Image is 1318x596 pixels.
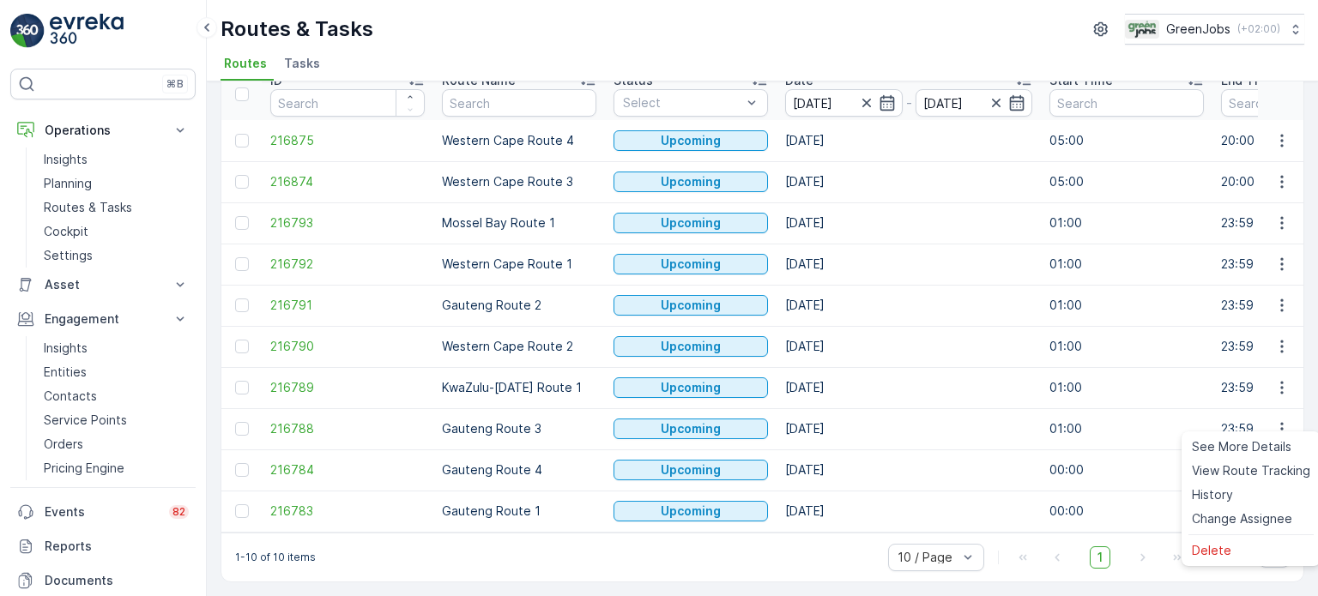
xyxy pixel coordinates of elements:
[37,172,196,196] a: Planning
[1041,120,1212,161] td: 05:00
[661,503,721,520] p: Upcoming
[1125,14,1304,45] button: GreenJobs(+02:00)
[661,297,721,314] p: Upcoming
[916,89,1033,117] input: dd/mm/yyyy
[785,89,903,117] input: dd/mm/yyyy
[50,14,124,48] img: logo_light-DOdMpM7g.png
[235,463,249,477] div: Toggle Row Selected
[235,257,249,271] div: Toggle Row Selected
[661,214,721,232] p: Upcoming
[614,254,768,274] button: Upcoming
[1185,435,1317,459] a: See More Details
[37,244,196,268] a: Settings
[10,14,45,48] img: logo
[433,367,605,408] td: KwaZulu-[DATE] Route 1
[906,93,912,113] p: -
[37,456,196,480] a: Pricing Engine
[661,132,721,149] p: Upcoming
[270,132,425,149] a: 216875
[37,432,196,456] a: Orders
[433,244,605,285] td: Western Cape Route 1
[45,538,189,555] p: Reports
[614,418,768,439] button: Upcoming
[661,256,721,273] p: Upcoming
[777,408,1041,449] td: [DATE]
[1166,21,1230,38] p: GreenJobs
[270,214,425,232] a: 216793
[44,388,97,405] p: Contacts
[270,461,425,479] a: 216784
[433,449,605,491] td: Gauteng Route 4
[1192,438,1291,455] span: See More Details
[235,298,249,312] div: Toggle Row Selected
[777,285,1041,326] td: [DATE]
[433,408,605,449] td: Gauteng Route 3
[45,122,161,139] p: Operations
[270,503,425,520] span: 216783
[1041,202,1212,244] td: 01:00
[270,173,425,190] a: 216874
[270,420,425,437] a: 216788
[433,161,605,202] td: Western Cape Route 3
[661,461,721,479] p: Upcoming
[777,367,1041,408] td: [DATE]
[1192,510,1292,527] span: Change Assignee
[433,120,605,161] td: Western Cape Route 4
[10,302,196,336] button: Engagement
[1041,244,1212,285] td: 01:00
[235,175,249,189] div: Toggle Row Selected
[777,161,1041,202] td: [DATE]
[433,202,605,244] td: Mossel Bay Route 1
[270,256,425,273] a: 216792
[1049,89,1204,117] input: Search
[1041,161,1212,202] td: 05:00
[235,340,249,353] div: Toggle Row Selected
[442,89,596,117] input: Search
[270,89,425,117] input: Search
[614,336,768,357] button: Upcoming
[777,202,1041,244] td: [DATE]
[614,501,768,521] button: Upcoming
[235,381,249,394] div: Toggle Row Selected
[777,120,1041,161] td: [DATE]
[614,213,768,233] button: Upcoming
[44,247,93,264] p: Settings
[235,216,249,230] div: Toggle Row Selected
[614,460,768,480] button: Upcoming
[37,220,196,244] a: Cockpit
[777,244,1041,285] td: [DATE]
[614,295,768,316] button: Upcoming
[44,151,88,168] p: Insights
[45,572,189,589] p: Documents
[45,276,161,293] p: Asset
[44,199,132,216] p: Routes & Tasks
[224,55,267,72] span: Routes
[37,384,196,408] a: Contacts
[1041,491,1212,532] td: 00:00
[1041,408,1212,449] td: 01:00
[1041,449,1212,491] td: 00:00
[1237,22,1280,36] p: ( +02:00 )
[44,175,92,192] p: Planning
[270,297,425,314] a: 216791
[623,94,741,111] p: Select
[37,147,196,172] a: Insights
[10,495,196,529] a: Events82
[270,338,425,355] a: 216790
[433,491,605,532] td: Gauteng Route 1
[37,196,196,220] a: Routes & Tasks
[37,336,196,360] a: Insights
[1041,285,1212,326] td: 01:00
[235,134,249,147] div: Toggle Row Selected
[270,379,425,396] a: 216789
[777,491,1041,532] td: [DATE]
[172,505,185,519] p: 82
[44,364,87,381] p: Entities
[45,503,159,521] p: Events
[284,55,320,72] span: Tasks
